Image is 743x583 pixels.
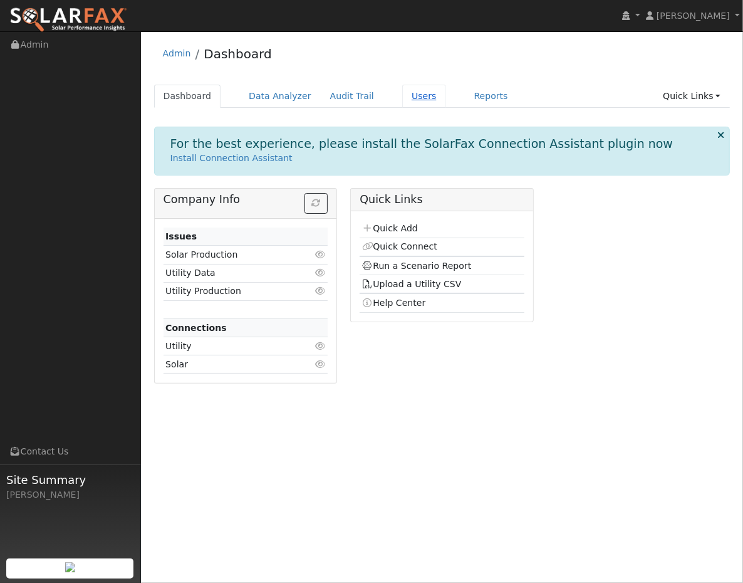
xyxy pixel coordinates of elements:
[314,360,326,369] i: Click to view
[314,268,326,277] i: Click to view
[362,261,472,271] a: Run a Scenario Report
[170,137,673,151] h1: For the best experience, please install the SolarFax Connection Assistant plugin now
[362,279,462,289] a: Upload a Utility CSV
[170,153,293,163] a: Install Connection Assistant
[164,246,301,264] td: Solar Production
[165,231,197,241] strong: Issues
[154,85,221,108] a: Dashboard
[163,48,191,58] a: Admin
[314,250,326,259] i: Click to view
[65,562,75,572] img: retrieve
[164,264,301,282] td: Utility Data
[164,193,328,206] h5: Company Info
[657,11,730,21] span: [PERSON_NAME]
[653,85,730,108] a: Quick Links
[362,298,426,308] a: Help Center
[204,46,272,61] a: Dashboard
[402,85,446,108] a: Users
[314,342,326,350] i: Click to view
[314,286,326,295] i: Click to view
[321,85,383,108] a: Audit Trail
[164,355,301,374] td: Solar
[465,85,517,108] a: Reports
[6,471,134,488] span: Site Summary
[239,85,321,108] a: Data Analyzer
[165,323,227,333] strong: Connections
[362,223,418,233] a: Quick Add
[9,7,127,33] img: SolarFax
[164,282,301,300] td: Utility Production
[6,488,134,502] div: [PERSON_NAME]
[164,337,301,355] td: Utility
[362,241,437,251] a: Quick Connect
[360,193,524,206] h5: Quick Links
